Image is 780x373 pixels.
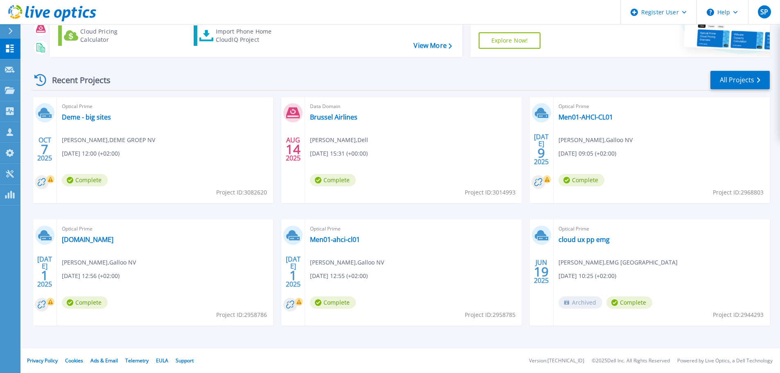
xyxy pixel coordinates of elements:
div: OCT 2025 [37,134,52,164]
a: EULA [156,357,168,364]
div: AUG 2025 [285,134,301,164]
a: Brussel Airlines [310,113,357,121]
span: Archived [558,296,602,309]
div: Cloud Pricing Calculator [80,27,146,44]
div: JUN 2025 [534,257,549,287]
a: cloud ux pp emg [558,235,610,244]
span: Optical Prime [310,224,516,233]
span: Optical Prime [558,224,765,233]
span: [PERSON_NAME] , Galloo NV [310,258,384,267]
a: Cookies [65,357,83,364]
li: Version: [TECHNICAL_ID] [529,358,584,364]
span: Complete [310,296,356,309]
span: Project ID: 2968803 [713,188,764,197]
span: Project ID: 3082620 [216,188,267,197]
a: View More [414,42,452,50]
span: [DATE] 10:25 (+02:00) [558,271,616,280]
span: Optical Prime [62,224,268,233]
span: Project ID: 2958785 [465,310,515,319]
span: Data Domain [310,102,516,111]
span: [DATE] 15:31 (+00:00) [310,149,368,158]
div: Recent Projects [32,70,122,90]
a: Support [176,357,194,364]
span: 14 [286,146,301,153]
a: Men01-ahci-cl01 [310,235,360,244]
div: [DATE] 2025 [534,134,549,164]
div: [DATE] 2025 [37,257,52,287]
a: Privacy Policy [27,357,58,364]
span: 19 [534,268,549,275]
a: All Projects [710,71,770,89]
span: 1 [41,272,48,279]
span: [PERSON_NAME] , Galloo NV [558,136,633,145]
a: Deme - big sites [62,113,111,121]
span: 1 [289,272,297,279]
span: Optical Prime [62,102,268,111]
span: Complete [558,174,604,186]
span: [PERSON_NAME] , EMG [GEOGRAPHIC_DATA] [558,258,678,267]
div: Import Phone Home CloudIQ Project [216,27,280,44]
span: 9 [538,149,545,156]
span: [DATE] 12:55 (+02:00) [310,271,368,280]
span: [DATE] 09:05 (+02:00) [558,149,616,158]
span: Project ID: 2958786 [216,310,267,319]
a: Explore Now! [479,32,541,49]
span: Complete [310,174,356,186]
span: [DATE] 12:56 (+02:00) [62,271,120,280]
li: Powered by Live Optics, a Dell Technology [677,358,773,364]
span: [PERSON_NAME] , DEME GROEP NV [62,136,155,145]
span: 7 [41,146,48,153]
a: Cloud Pricing Calculator [58,25,149,46]
span: Project ID: 2944293 [713,310,764,319]
a: Telemetry [125,357,149,364]
a: Men01-AHCI-CL01 [558,113,613,121]
span: SP [760,9,768,15]
a: [DOMAIN_NAME] [62,235,113,244]
span: Complete [606,296,652,309]
li: © 2025 Dell Inc. All Rights Reserved [592,358,670,364]
span: Optical Prime [558,102,765,111]
span: [PERSON_NAME] , Galloo NV [62,258,136,267]
span: [PERSON_NAME] , Dell [310,136,368,145]
span: Project ID: 3014993 [465,188,515,197]
div: [DATE] 2025 [285,257,301,287]
span: Complete [62,296,108,309]
span: Complete [62,174,108,186]
span: [DATE] 12:00 (+02:00) [62,149,120,158]
a: Ads & Email [90,357,118,364]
